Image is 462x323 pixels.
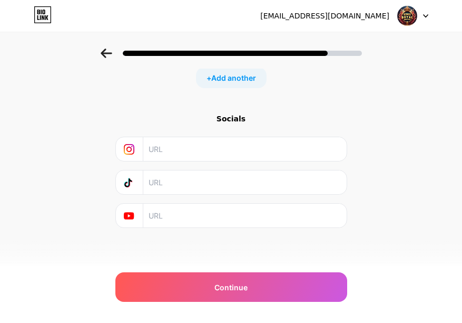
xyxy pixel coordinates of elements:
[149,170,340,194] input: URL
[211,72,256,83] span: Add another
[260,11,389,22] div: [EMAIL_ADDRESS][DOMAIN_NAME]
[214,282,248,293] span: Continue
[149,137,340,161] input: URL
[149,204,340,227] input: URL
[196,67,267,88] div: +
[115,113,347,124] div: Socials
[397,6,417,26] img: kingsrd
